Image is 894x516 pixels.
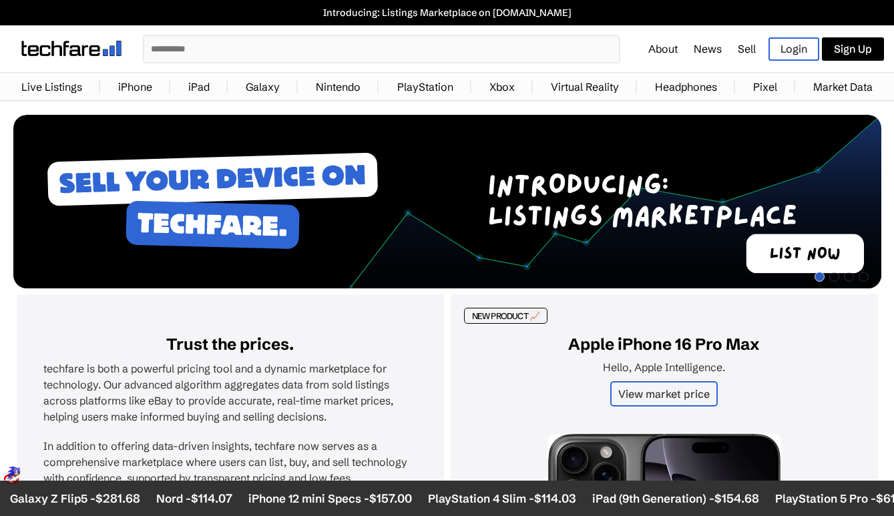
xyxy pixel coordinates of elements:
[346,463,366,483] img: Running Sonic
[746,73,784,100] a: Pixel
[57,491,101,506] span: $281.68
[648,73,724,100] a: Headphones
[464,308,548,324] div: NEW PRODUCT 📈
[815,272,825,282] span: Go to slide 1
[694,42,722,55] a: News
[610,381,718,407] a: View market price
[553,491,720,506] li: iPad (9th Generation) -
[736,491,882,506] li: PlayStation 5 Pro -
[210,491,373,506] li: iPhone 12 mini Specs -
[738,42,756,55] a: Sell
[859,272,869,282] span: Go to slide 4
[391,73,460,100] a: PlayStation
[807,73,879,100] a: Market Data
[389,491,537,506] li: PlayStation 4 Slim -
[676,491,720,506] span: $154.68
[21,41,122,56] img: techfare logo
[822,37,884,61] a: Sign Up
[544,73,626,100] a: Virtual Reality
[483,73,521,100] a: Xbox
[118,491,194,506] li: Nord -
[182,73,216,100] a: iPad
[844,272,854,282] span: Go to slide 3
[495,491,537,506] span: $114.03
[330,491,373,506] span: $157.00
[477,360,851,374] p: Hello, Apple Intelligence.
[768,37,819,61] a: Login
[309,73,367,100] a: Nintendo
[829,272,839,282] span: Go to slide 2
[13,115,881,288] img: Desktop Image 1
[15,73,89,100] a: Live Listings
[152,491,194,506] span: $114.07
[477,334,851,354] h2: Apple iPhone 16 Pro Max
[43,438,417,486] p: In addition to offering data-driven insights, techfare now serves as a comprehensive marketplace ...
[648,42,678,55] a: About
[7,7,887,19] a: Introducing: Listings Marketplace on [DOMAIN_NAME]
[43,360,417,425] p: techfare is both a powerful pricing tool and a dynamic marketplace for technology. Our advanced a...
[43,334,417,354] h2: Trust the prices.
[239,73,286,100] a: Galaxy
[837,491,882,506] span: $613.94
[13,115,881,291] div: 1 / 4
[111,73,159,100] a: iPhone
